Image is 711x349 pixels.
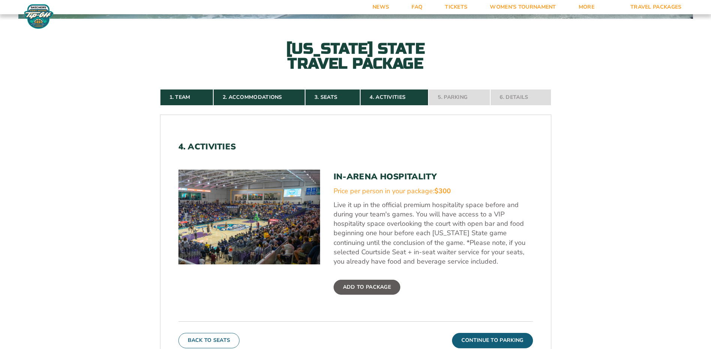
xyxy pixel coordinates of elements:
[213,89,305,106] a: 2. Accommodations
[334,186,533,196] div: Price per person in your package:
[273,41,438,71] h2: [US_STATE] State Travel Package
[160,89,213,106] a: 1. Team
[178,142,533,152] h2: 4. Activities
[452,333,533,348] button: Continue To Parking
[178,170,320,264] img: In-Arena Hospitality
[305,89,360,106] a: 3. Seats
[22,4,55,29] img: Fort Myers Tip-Off
[434,186,451,195] span: $300
[178,333,240,348] button: Back To Seats
[334,200,533,266] p: Live it up in the official premium hospitality space before and during your team's games. You wil...
[334,280,400,295] label: Add To Package
[334,172,533,182] h3: In-Arena Hospitality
